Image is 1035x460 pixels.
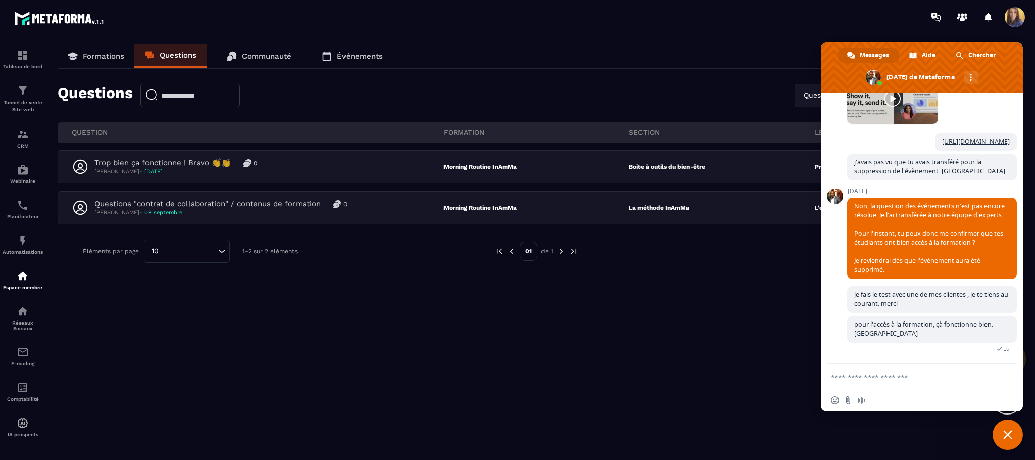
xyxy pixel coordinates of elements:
[94,158,231,168] p: Trop bien ça fonctionne ! Bravo 👏👏
[3,432,43,437] p: IA prospects
[854,290,1008,308] span: je fais le test avec une de mes clientes , je te tiens au courant. merci
[3,361,43,366] p: E-mailing
[3,285,43,290] p: Espace membre
[3,77,43,121] a: formationformationTunnel de vente Site web
[343,200,347,208] p: 0
[17,84,29,97] img: formation
[139,209,182,216] span: - 09 septembre
[3,121,43,156] a: formationformationCRM
[507,247,516,256] img: prev
[17,49,29,61] img: formation
[17,164,29,176] img: automations
[14,9,105,27] img: logo
[83,52,124,61] p: Formations
[815,163,852,170] p: Présentation
[795,84,897,107] div: Search for option
[139,168,163,175] span: - [DATE]
[94,209,347,216] p: [PERSON_NAME]
[17,346,29,358] img: email
[17,270,29,282] img: automations
[17,235,29,247] img: automations
[3,298,43,339] a: social-networksocial-networkRéseaux Sociaux
[857,396,865,404] span: Message audio
[831,373,991,382] textarea: Entrez votre message...
[443,204,629,211] p: Morning Routine InAmMa
[629,163,705,170] p: Boite à outils du bien-être
[854,202,1005,274] span: Non, la question des événements n'est pas encore résolue. Je l'ai transférée à notre équipe d'exp...
[94,168,257,175] p: [PERSON_NAME]
[3,249,43,255] p: Automatisations
[520,242,537,261] p: 01
[3,374,43,409] a: accountantaccountantComptabilité
[333,200,341,208] img: messages
[847,188,1017,195] span: [DATE]
[495,247,504,256] img: prev
[72,128,443,137] p: QUESTION
[860,48,889,63] span: Messages
[922,48,935,63] span: Aide
[148,246,162,257] span: 10
[94,199,321,209] p: Questions "contrat de collaboration" / contenus de formation
[3,99,43,113] p: Tunnel de vente Site web
[968,48,996,63] span: Chercher
[243,159,251,167] img: messages
[3,320,43,331] p: Réseaux Sociaux
[443,163,629,170] p: Morning Routine InAmMa
[83,248,139,255] p: Éléments par page
[1003,345,1010,352] span: Lu
[17,128,29,141] img: formation
[17,382,29,394] img: accountant
[144,240,230,263] div: Search for option
[443,128,629,137] p: FORMATION
[815,128,1001,137] p: leçon
[569,247,578,256] img: next
[629,204,689,211] p: La méthode InAmMa
[242,248,298,255] p: 1-2 sur 2 éléments
[217,44,302,68] a: Communauté
[964,71,978,84] div: Autres canaux
[801,90,873,101] span: Questions récentes
[17,199,29,211] img: scheduler
[900,48,946,63] div: Aide
[134,44,207,68] a: Questions
[3,339,43,374] a: emailemailE-mailing
[160,51,196,60] p: Questions
[993,420,1023,450] div: Fermer le chat
[3,156,43,192] a: automationsautomationsWebinaire
[844,396,852,404] span: Envoyer un fichier
[942,137,1010,146] a: [URL][DOMAIN_NAME]
[831,396,839,404] span: Insérer un emoji
[629,128,815,137] p: section
[17,305,29,317] img: social-network
[557,247,566,256] img: next
[3,64,43,69] p: Tableau de bord
[337,52,383,61] p: Événements
[947,48,1006,63] div: Chercher
[3,143,43,149] p: CRM
[3,41,43,77] a: formationformationTableau de bord
[242,52,291,61] p: Communauté
[838,48,899,63] div: Messages
[3,178,43,184] p: Webinaire
[3,396,43,402] p: Comptabilité
[854,320,993,338] span: pour l'accès à la formation, çà fonctionne bien. [GEOGRAPHIC_DATA]
[815,204,922,211] p: L'expérience de la méthode InAmMa
[3,192,43,227] a: schedulerschedulerPlanificateur
[58,44,134,68] a: Formations
[312,44,393,68] a: Événements
[3,227,43,262] a: automationsautomationsAutomatisations
[3,262,43,298] a: automationsautomationsEspace membre
[254,159,257,167] p: 0
[58,84,133,107] p: Questions
[541,247,553,255] p: de 1
[162,246,216,257] input: Search for option
[17,417,29,429] img: automations
[3,214,43,219] p: Planificateur
[854,158,1005,175] span: j'avais pas vu que tu avais transféré pour la suppression de l'évènement. [GEOGRAPHIC_DATA]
